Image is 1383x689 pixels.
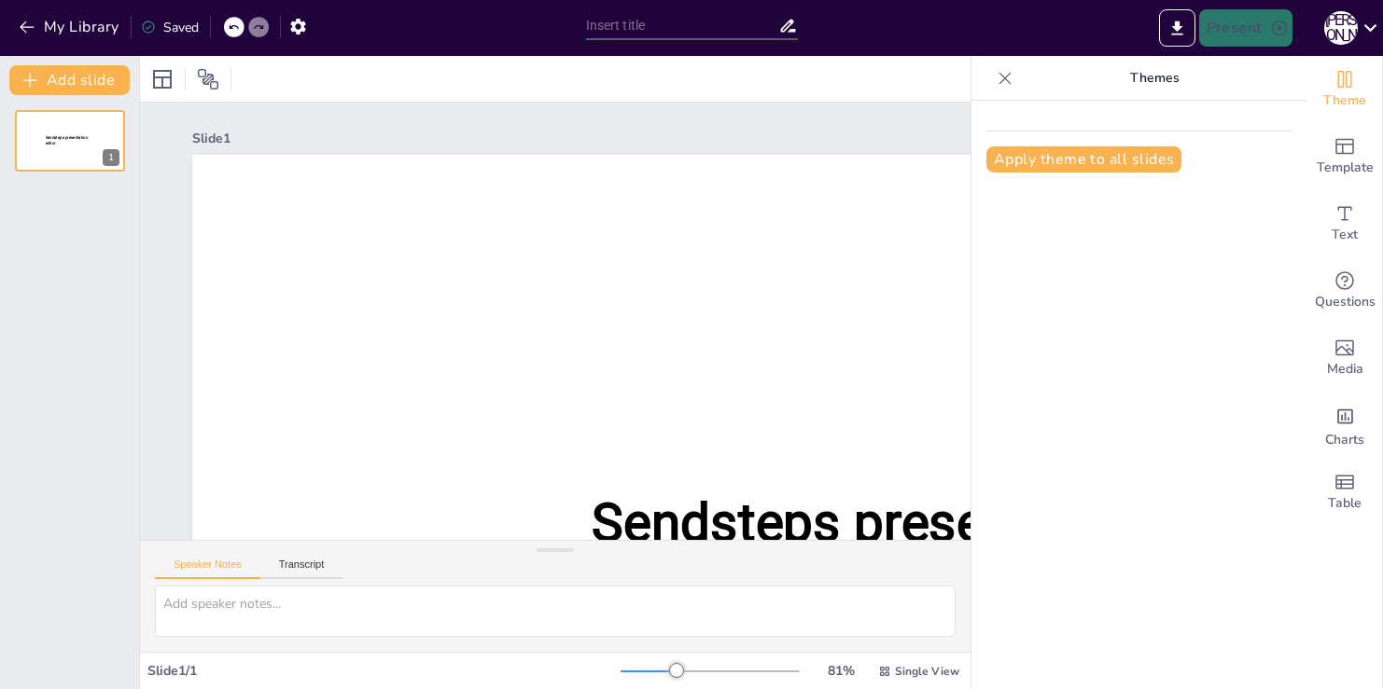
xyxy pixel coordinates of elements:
span: Position [197,68,219,90]
button: О [PERSON_NAME] [1324,9,1358,47]
button: Transcript [260,558,343,579]
input: Insert title [586,12,778,39]
div: Add a table [1307,459,1382,526]
button: My Library [14,12,127,42]
div: 81 % [818,662,863,680]
span: Text [1332,225,1358,245]
button: Apply theme to all slides [986,146,1181,172]
div: Get real-time input from your audience [1307,257,1382,324]
span: Single View [895,664,959,679]
span: Charts [1325,430,1364,450]
div: Add charts and graphs [1307,392,1382,459]
span: Table [1328,493,1362,514]
button: Export to PowerPoint [1159,9,1195,47]
div: 1 [103,149,119,166]
p: Themes [1020,56,1289,101]
div: Add text boxes [1307,190,1382,257]
button: Add slide [9,65,130,95]
button: Speaker Notes [155,558,260,579]
button: Present [1199,9,1292,47]
div: Sendsteps presentation editor1 [15,110,125,172]
div: Saved [141,19,199,36]
span: Template [1317,158,1374,178]
span: Media [1327,359,1363,379]
span: Sendsteps presentation editor [46,135,88,145]
div: Slide 1 / 1 [147,662,621,680]
span: Theme [1323,90,1366,111]
div: Add images, graphics, shapes or video [1307,324,1382,392]
div: Change the overall theme [1307,56,1382,123]
span: Sendsteps presentation editor [592,491,1149,627]
div: Add ready made slides [1307,123,1382,190]
div: О [PERSON_NAME] [1324,11,1358,45]
span: Questions [1315,292,1376,312]
div: Layout [147,64,177,94]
